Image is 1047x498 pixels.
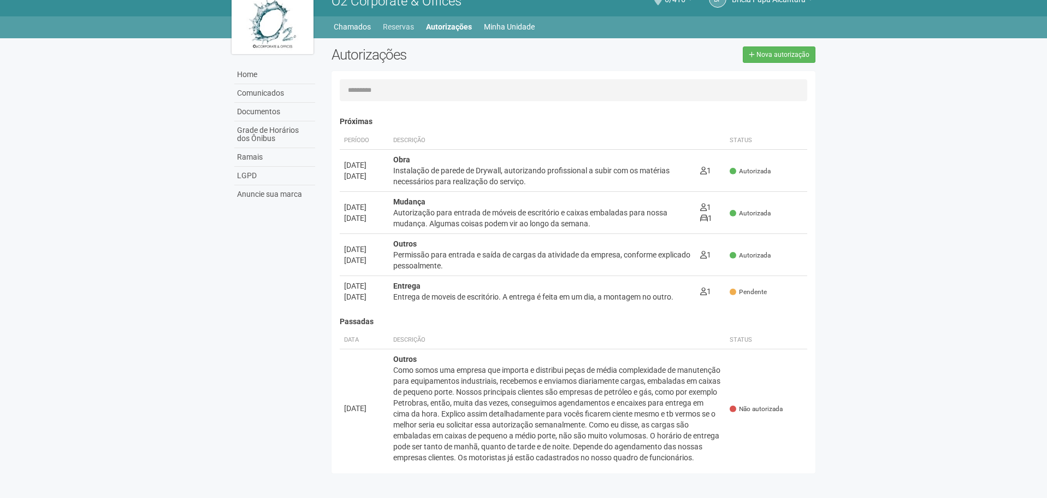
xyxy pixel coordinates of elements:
[389,132,696,150] th: Descrição
[725,132,807,150] th: Status
[756,51,809,58] span: Nova autorização
[234,84,315,103] a: Comunicados
[344,403,385,414] div: [DATE]
[700,250,711,259] span: 1
[393,197,425,206] strong: Mudança
[730,167,771,176] span: Autorizada
[234,185,315,203] a: Anuncie sua marca
[234,66,315,84] a: Home
[234,121,315,148] a: Grade de Horários dos Ônibus
[344,291,385,302] div: [DATE]
[393,282,421,290] strong: Entrega
[730,209,771,218] span: Autorizada
[700,214,712,222] span: 1
[484,19,535,34] a: Minha Unidade
[426,19,472,34] a: Autorizações
[234,148,315,167] a: Ramais
[234,103,315,121] a: Documentos
[344,244,385,255] div: [DATE]
[730,251,771,260] span: Autorizada
[743,46,815,63] a: Nova autorização
[332,46,565,63] h2: Autorizações
[730,288,767,297] span: Pendente
[344,202,385,213] div: [DATE]
[340,132,389,150] th: Período
[389,331,726,349] th: Descrição
[393,155,410,164] strong: Obra
[340,118,808,126] h4: Próximas
[344,160,385,171] div: [DATE]
[340,318,808,326] h4: Passadas
[383,19,414,34] a: Reservas
[700,166,711,175] span: 1
[700,287,711,296] span: 1
[393,365,721,463] div: Como somos uma empresa que importa e distribui peças de média complexidade de manutenção para equ...
[393,249,692,271] div: Permissão para entrada e saída de cargas da atividade da empresa, conforme explicado pessoalmente.
[344,280,385,291] div: [DATE]
[700,203,711,212] span: 1
[344,213,385,224] div: [DATE]
[334,19,371,34] a: Chamados
[393,239,417,248] strong: Outros
[725,331,807,349] th: Status
[344,171,385,181] div: [DATE]
[730,405,783,414] span: Não autorizada
[393,207,692,229] div: Autorização para entrada de móveis de escritório e caixas embaladas para nossa mudança. Algumas c...
[340,331,389,349] th: Data
[234,167,315,185] a: LGPD
[344,255,385,266] div: [DATE]
[393,165,692,187] div: Instalação de parede de Drywall, autorizando profissional a subir com os matérias necessários par...
[393,355,417,364] strong: Outros
[393,291,692,302] div: Entrega de moveis de escritório. A entrega é feita em um dia, a montagem no outro.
